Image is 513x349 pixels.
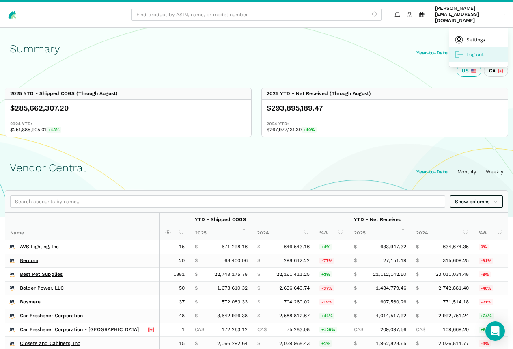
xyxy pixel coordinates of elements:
td: -8.25% [474,268,508,282]
span: 68,400.06 [224,258,248,264]
a: Car Freshener Corporation - [GEOGRAPHIC_DATA] [20,327,139,333]
span: 22,743,175.78 [214,271,248,277]
span: $251,885,905.01 [10,127,246,133]
span: 704,260.02 [284,299,310,305]
h1: Vendor Central [10,162,503,174]
span: CA$ [354,327,363,333]
span: -77% [319,258,334,264]
td: -18.77% [315,295,349,309]
h1: Summary [10,43,503,55]
span: $ [257,299,260,305]
a: Bolder Power, LLC [20,285,64,291]
span: 633,947.32 [380,244,406,250]
ui-tab: Weekly [481,164,508,180]
span: $ [354,340,357,347]
span: CA$ [416,327,425,333]
span: $ [416,299,419,305]
span: +41% [319,313,334,319]
td: -77.10% [315,254,349,268]
span: 75,283.08 [287,327,310,333]
span: [PERSON_NAME][EMAIL_ADDRESS][DOMAIN_NAME] [435,5,501,24]
span: 2024 YTD: [267,121,503,127]
span: $ [195,244,198,250]
span: $ [195,258,198,264]
td: 1881 [160,268,190,282]
span: $ [257,271,260,277]
img: 243-canada-6dcbff6b5ddfbc3d576af9e026b5d206327223395eaa30c1e22b34077c083801.svg [148,327,154,333]
a: AVS Lighting, Inc [20,244,59,250]
span: $ [416,258,419,264]
span: 646,543.16 [284,244,310,250]
span: -37% [319,285,334,291]
span: 27,151.19 [383,258,406,264]
span: $ [416,313,419,319]
td: 90.66% [474,323,508,337]
span: 771,514.18 [443,299,469,305]
span: $ [354,313,357,319]
th: 2025: activate to sort column ascending [190,226,252,240]
span: $ [257,313,260,319]
td: 48 [160,309,190,323]
strong: YTD - Net Received [354,217,402,222]
ui-tab: Year-to-Date [412,164,453,180]
span: 1,673,610.32 [217,285,248,291]
span: $ [195,313,198,319]
ui-tab: Year-to-Date [412,45,453,61]
td: 37 [160,295,190,309]
span: $ [195,271,198,277]
span: Show columns [455,198,498,205]
strong: YTD - Shipped COGS [195,217,246,222]
img: 243-canada-6dcbff6b5ddfbc3d576af9e026b5d206327223395eaa30c1e22b34077c083801.svg [498,69,503,74]
td: 15 [160,240,190,254]
a: Closets and Cabinets, Inc [20,340,80,347]
span: 2,588,812.67 [279,313,310,319]
span: 23,011,034.48 [435,271,469,277]
td: 1 [160,323,190,337]
span: $ [416,285,419,291]
span: 0% [479,244,489,250]
td: 2.63% [315,268,349,282]
th: 2025: activate to sort column ascending [349,226,411,240]
div: Open Intercom Messenger [485,321,505,341]
th: : activate to sort column ascending [160,213,190,240]
a: Show columns [450,195,503,208]
span: 2,742,881.40 [438,285,469,291]
span: 109,669.20 [443,327,469,333]
span: 22,161,411.25 [276,271,310,277]
span: 209,097.56 [380,327,406,333]
span: $ [195,299,198,305]
span: +10% [302,127,317,133]
td: -91.40% [474,254,508,268]
span: 572,083.33 [222,299,248,305]
span: $ [354,299,357,305]
span: 315,609.25 [443,258,469,264]
td: 50 [160,282,190,295]
span: $ [195,285,198,291]
span: CA$ [195,327,204,333]
span: 21,112,142.50 [373,271,406,277]
td: -45.87% [474,282,508,295]
span: $ [257,285,260,291]
th: 2024: activate to sort column ascending [252,226,315,240]
input: Find product by ASIN, name, or model number [131,9,382,21]
td: 34.14% [474,309,508,323]
img: 226-united-states-3a775d967d35a21fe9d819e24afa6dfbf763e8f1ec2e2b5a04af89618ae55acb.svg [471,69,476,74]
span: $ [416,271,419,277]
span: $ [354,285,357,291]
div: 2025 YTD - Shipped COGS (Through August) [10,91,118,97]
span: 607,560.26 [380,299,406,305]
span: $ [416,340,419,347]
span: +129% [319,327,337,333]
span: 2,066,292.64 [217,340,248,347]
th: 2024: activate to sort column ascending [411,226,474,240]
span: 298,642.22 [284,258,310,264]
a: Log out [449,47,508,62]
span: 172,263.12 [222,327,248,333]
a: Bosmere [20,299,41,305]
th: %Δ: activate to sort column ascending [474,226,508,240]
th: %Δ: activate to sort column ascending [315,226,349,240]
span: 2,992,751.24 [438,313,469,319]
a: Bercom [20,258,38,264]
td: 3.83% [315,240,349,254]
span: -3% [479,340,491,347]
